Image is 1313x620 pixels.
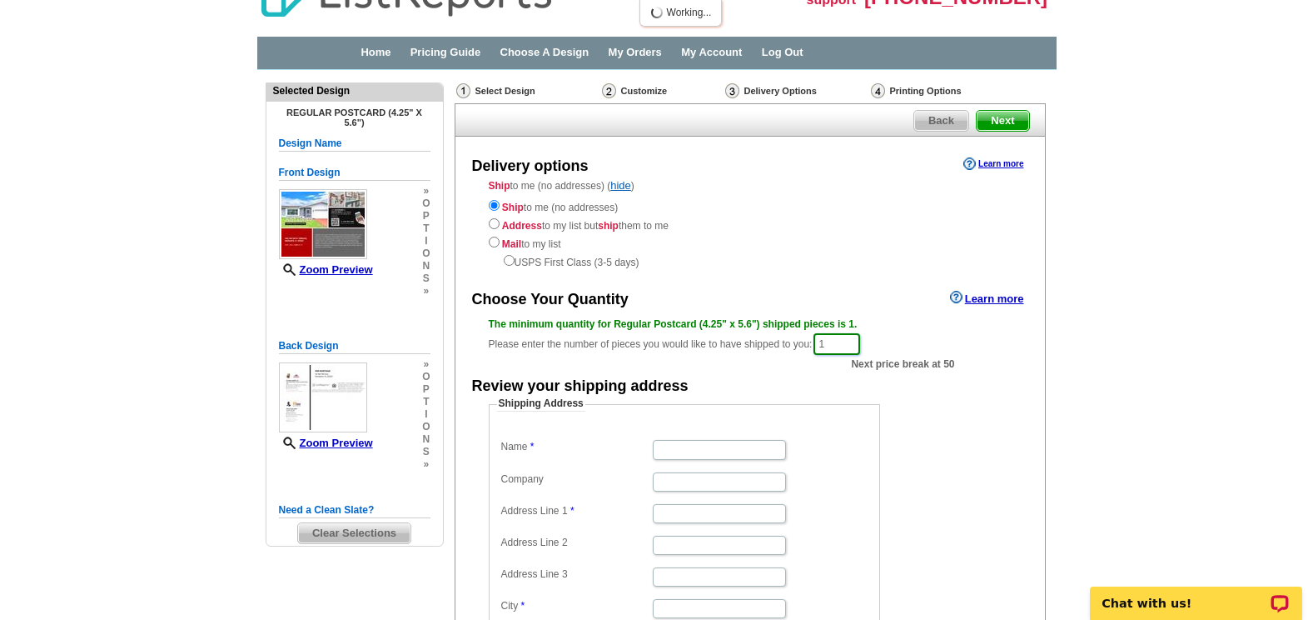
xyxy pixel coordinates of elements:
[422,421,430,433] span: o
[501,504,651,518] label: Address Line 1
[298,523,410,543] span: Clear Selections
[422,358,430,371] span: »
[501,536,651,550] label: Address Line 2
[602,83,616,98] img: Customize
[422,433,430,446] span: n
[279,165,430,181] h5: Front Design
[422,446,430,458] span: s
[422,235,430,247] span: i
[497,397,585,412] legend: Shipping Address
[724,82,869,103] div: Delivery Options
[681,46,742,58] a: My Account
[725,83,739,98] img: Delivery Options
[422,247,430,260] span: o
[266,83,443,98] div: Selected Design
[650,6,664,19] img: loading...
[762,46,803,58] a: Log Out
[279,189,367,259] img: small-thumb.jpg
[502,220,542,232] strong: Address
[963,157,1023,171] a: Learn more
[489,317,1012,357] div: Please enter the number of pieces you would like to have shipped to you:
[279,362,367,432] img: small-thumb.jpg
[422,260,430,272] span: n
[610,179,631,192] a: hide
[279,263,373,276] a: Zoom Preview
[950,291,1024,304] a: Learn more
[279,136,430,152] h5: Design Name
[279,107,430,127] h4: Regular Postcard (4.25" x 5.6")
[501,472,651,487] label: Company
[913,110,969,132] a: Back
[455,82,600,103] div: Select Design
[489,197,1012,270] div: to me (no addresses) to my list but them to me to my list
[609,46,662,58] a: My Orders
[279,338,430,354] h5: Back Design
[455,178,1045,270] div: to me (no addresses) ( )
[361,46,390,58] a: Home
[422,272,430,285] span: s
[914,111,968,131] span: Back
[1079,567,1313,620] iframe: LiveChat chat widget
[422,222,430,235] span: t
[472,156,589,177] div: Delivery options
[422,285,430,297] span: »
[598,220,619,232] strong: ship
[422,408,430,421] span: i
[422,185,430,197] span: »
[869,82,1017,99] div: Printing Options
[489,180,510,192] strong: Ship
[422,383,430,396] span: p
[279,437,373,449] a: Zoom Preview
[279,502,430,518] h5: Need a Clean Slate?
[489,317,1012,332] div: The minimum quantity for Regular Postcard (4.25" x 5.6") shipped pieces is 1.
[410,46,481,58] a: Pricing Guide
[422,371,430,383] span: o
[422,396,430,408] span: t
[422,197,430,210] span: o
[500,46,589,58] a: Choose A Design
[422,458,430,471] span: »
[502,238,521,250] strong: Mail
[489,252,1012,270] div: USPS First Class (3-5 days)
[600,82,724,99] div: Customize
[501,567,651,582] label: Address Line 3
[501,440,651,454] label: Name
[501,599,651,613] label: City
[472,376,689,397] div: Review your shipping address
[977,111,1028,131] span: Next
[422,210,430,222] span: p
[871,83,885,98] img: Printing Options & Summary
[502,202,524,213] strong: Ship
[851,357,954,372] span: Next price break at 50
[456,83,470,98] img: Select Design
[472,289,629,311] div: Choose Your Quantity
